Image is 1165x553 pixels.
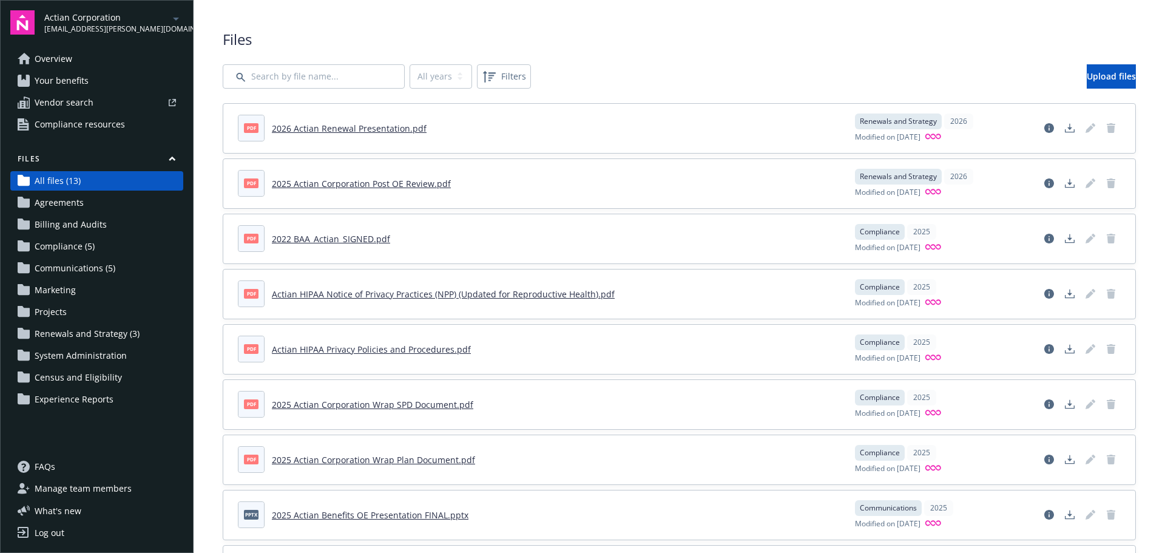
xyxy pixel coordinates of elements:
span: Delete document [1101,174,1121,193]
a: Census and Eligibility [10,368,183,387]
span: Manage team members [35,479,132,498]
a: Download document [1060,505,1079,524]
span: Upload files [1087,70,1136,82]
a: 2025 Actian Benefits OE Presentation FINAL.pptx [272,509,468,521]
a: Download document [1060,229,1079,248]
span: pdf [244,399,258,409]
span: Renewals and Strategy (3) [35,324,140,344]
span: Delete document [1101,450,1121,469]
a: 2025 Actian Corporation Wrap Plan Document.pdf [272,454,475,466]
a: Edit document [1081,450,1100,469]
span: Compliance [860,392,900,403]
a: Your benefits [10,71,183,90]
span: Compliance [860,226,900,237]
button: What's new [10,504,101,517]
span: Your benefits [35,71,89,90]
a: Download document [1060,118,1079,138]
span: Delete document [1101,505,1121,524]
a: Actian HIPAA Notice of Privacy Practices (NPP) (Updated for Reproductive Health).pdf [272,288,615,300]
span: [EMAIL_ADDRESS][PERSON_NAME][DOMAIN_NAME] [44,24,169,35]
a: Download document [1060,395,1079,414]
a: Billing and Audits [10,215,183,234]
span: Agreements [35,193,84,212]
a: 2022 BAA_Actian_SIGNED.pdf [272,233,390,245]
span: Delete document [1101,118,1121,138]
span: Overview [35,49,72,69]
div: 2025 [907,390,936,405]
a: Agreements [10,193,183,212]
div: 2025 [924,500,953,516]
div: 2026 [944,114,973,129]
a: View file details [1039,505,1059,524]
a: Vendor search [10,93,183,112]
a: Marketing [10,280,183,300]
span: Compliance resources [35,115,125,134]
span: System Administration [35,346,127,365]
span: FAQs [35,457,55,477]
span: All files (13) [35,171,81,191]
a: View file details [1039,118,1059,138]
a: All files (13) [10,171,183,191]
span: Experience Reports [35,390,113,409]
span: Edit document [1081,174,1100,193]
span: Modified on [DATE] [855,187,920,198]
span: Vendor search [35,93,93,112]
span: Billing and Audits [35,215,107,234]
span: Modified on [DATE] [855,242,920,254]
span: What ' s new [35,504,81,517]
button: Filters [477,64,531,89]
a: Communications (5) [10,259,183,278]
a: Download document [1060,174,1079,193]
div: Log out [35,523,64,543]
span: Renewals and Strategy [860,116,937,127]
span: pdf [244,123,258,132]
a: 2026 Actian Renewal Presentation.pdf [272,123,427,134]
span: pdf [244,344,258,353]
div: 2025 [907,224,936,240]
span: Census and Eligibility [35,368,122,387]
a: Edit document [1081,395,1100,414]
div: 2025 [907,334,936,350]
span: Actian Corporation [44,11,169,24]
span: Projects [35,302,67,322]
a: Download document [1060,450,1079,469]
span: Delete document [1101,339,1121,359]
a: Upload files [1087,64,1136,89]
span: Modified on [DATE] [855,297,920,309]
div: 2025 [907,445,936,461]
span: Files [223,29,1136,50]
span: Delete document [1101,284,1121,304]
a: System Administration [10,346,183,365]
a: Compliance (5) [10,237,183,256]
a: View file details [1039,450,1059,469]
a: Overview [10,49,183,69]
span: Edit document [1081,229,1100,248]
span: Communications [860,503,917,514]
span: Modified on [DATE] [855,463,920,475]
a: Manage team members [10,479,183,498]
div: 2026 [944,169,973,185]
span: pptx [244,510,258,519]
a: Experience Reports [10,390,183,409]
a: View file details [1039,284,1059,304]
span: Modified on [DATE] [855,353,920,364]
span: Edit document [1081,284,1100,304]
a: Edit document [1081,118,1100,138]
span: Modified on [DATE] [855,518,920,530]
button: Files [10,154,183,169]
img: navigator-logo.svg [10,10,35,35]
span: pdf [244,455,258,464]
a: Projects [10,302,183,322]
span: Edit document [1081,505,1100,524]
a: FAQs [10,457,183,477]
span: Delete document [1101,395,1121,414]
